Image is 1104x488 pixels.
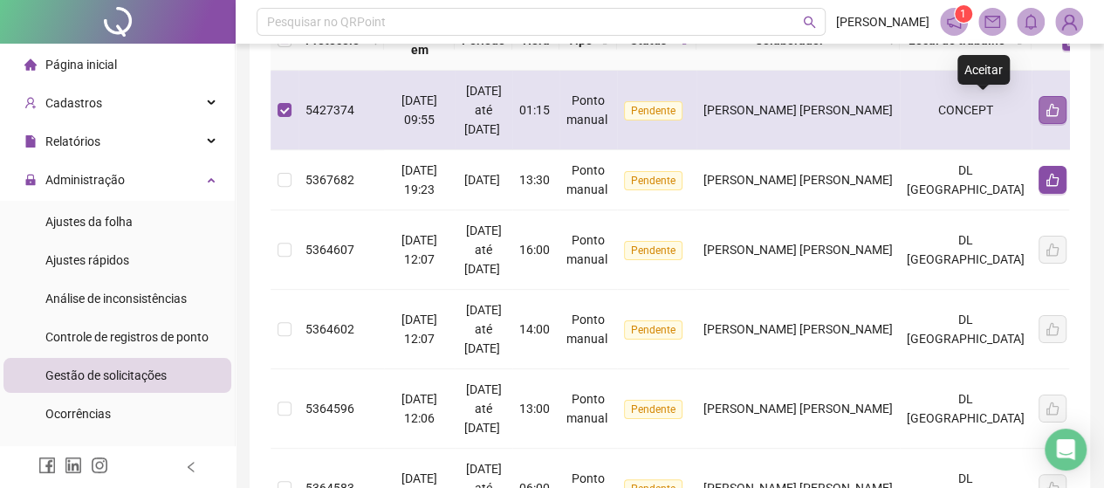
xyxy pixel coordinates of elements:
span: like [1046,103,1059,117]
td: DL [GEOGRAPHIC_DATA] [900,210,1032,290]
span: file [24,135,37,148]
span: linkedin [65,457,82,474]
span: Relatórios [45,134,100,148]
span: [PERSON_NAME] [PERSON_NAME] [703,243,893,257]
span: 01:15 [519,103,550,117]
td: DL [GEOGRAPHIC_DATA] [900,369,1032,449]
span: instagram [91,457,108,474]
span: [DATE] até [DATE] [464,84,502,136]
span: left [185,461,197,473]
span: user-add [24,97,37,109]
span: 5364607 [305,243,354,257]
span: facebook [38,457,56,474]
span: Controle de registros de ponto [45,330,209,344]
span: 1 [960,8,966,20]
span: [DATE] 12:07 [401,313,437,346]
span: Pendente [624,171,682,190]
span: Cadastros [45,96,102,110]
span: Gestão de solicitações [45,368,167,382]
span: [PERSON_NAME] [PERSON_NAME] [703,322,893,336]
sup: 1 [955,5,972,23]
span: Ocorrências [45,407,111,421]
span: [PERSON_NAME] [PERSON_NAME] [703,173,893,187]
span: Ajustes rápidos [45,253,129,267]
span: Ponto manual [566,93,607,127]
span: [DATE] 12:06 [401,392,437,425]
span: Ponto manual [566,163,607,196]
span: Pendente [624,320,682,340]
span: lock [24,174,37,186]
span: home [24,58,37,71]
span: [DATE] 19:23 [401,163,437,196]
span: 13:30 [519,173,550,187]
img: 85830 [1056,9,1082,35]
span: 16:00 [519,243,550,257]
div: Open Intercom Messenger [1045,429,1087,471]
span: notification [946,14,962,30]
span: Validar protocolo [45,445,139,459]
span: 14:00 [519,322,550,336]
span: [DATE] até [DATE] [464,382,502,435]
span: [PERSON_NAME] [836,12,929,31]
span: [PERSON_NAME] [PERSON_NAME] [703,103,893,117]
td: CONCEPT [900,71,1032,150]
span: Ajustes da folha [45,215,133,229]
span: search [803,16,816,29]
span: [DATE] [464,173,500,187]
span: like [1046,173,1059,187]
span: [DATE] 09:55 [401,93,437,127]
span: 13:00 [519,402,550,416]
span: Pendente [624,101,682,120]
span: Análise de inconsistências [45,292,187,306]
span: [DATE] até [DATE] [464,303,502,355]
span: [DATE] 12:07 [401,233,437,266]
span: [PERSON_NAME] [PERSON_NAME] [703,402,893,416]
span: Página inicial [45,58,117,72]
span: Ponto manual [566,313,607,346]
span: Pendente [624,400,682,419]
div: Aceitar [957,55,1010,85]
td: DL [GEOGRAPHIC_DATA] [900,290,1032,369]
span: [DATE] até [DATE] [464,223,502,276]
td: DL [GEOGRAPHIC_DATA] [900,150,1032,210]
span: Administração [45,173,125,187]
span: 5427374 [305,103,354,117]
span: 5364602 [305,322,354,336]
span: Ponto manual [566,233,607,266]
span: 5367682 [305,173,354,187]
span: mail [984,14,1000,30]
span: bell [1023,14,1039,30]
span: Pendente [624,241,682,260]
span: Ponto manual [566,392,607,425]
span: 5364596 [305,402,354,416]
